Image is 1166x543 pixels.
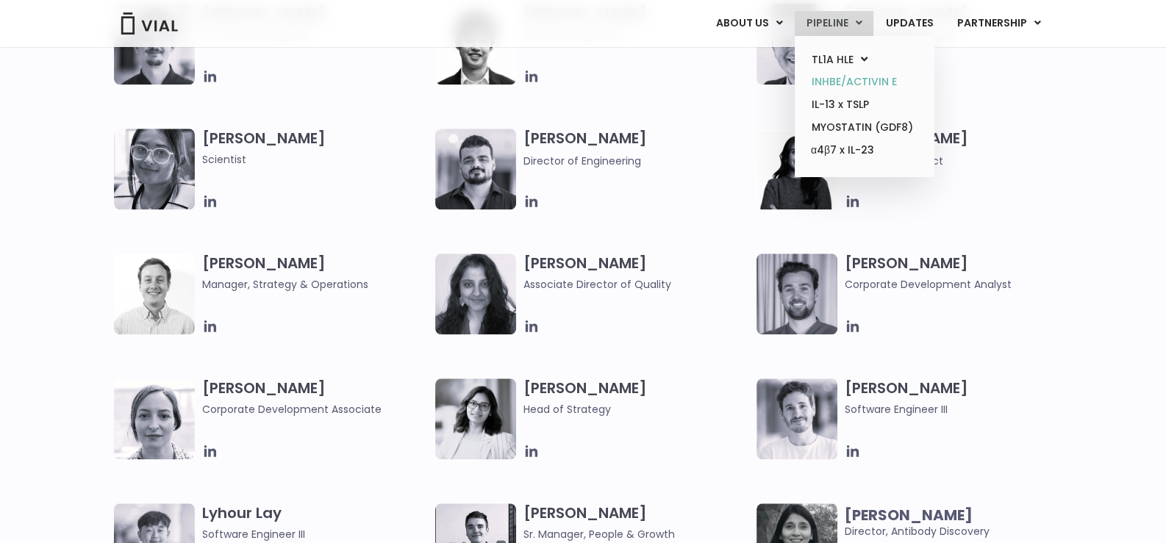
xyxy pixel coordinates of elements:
img: Image of smiling man named Thomas [757,253,837,334]
a: PARTNERSHIPMenu Toggle [945,11,1053,36]
img: Kyle Mayfield [114,253,195,334]
span: Sr. Manager, People & Growth [523,526,749,542]
a: TL1A HLEMenu Toggle [800,48,929,71]
img: Headshot of smiling man named Fran [757,378,837,459]
img: Vial Logo [120,12,179,35]
a: α4β7 x IL-23 [800,139,929,162]
img: Headshot of smiling woman named Beatrice [114,378,195,459]
h3: Lyhour Lay [202,503,428,542]
a: ABOUT USMenu Toggle [704,11,794,36]
img: Igor [435,129,516,209]
img: Headshot of smiling woman named Anjali [114,129,195,209]
h3: [PERSON_NAME] [523,503,749,542]
img: Smiling woman named Ira [757,129,837,209]
span: Corporate Development Associate [202,401,428,417]
a: MYOSTATIN (GDF8) [800,116,929,139]
img: Headshot of smiling woman named Bhavika [435,253,516,334]
h3: [PERSON_NAME] [845,253,1070,292]
h3: [PERSON_NAME] [845,129,1070,169]
h3: [PERSON_NAME] [523,378,749,417]
img: Image of smiling woman named Pree [435,378,516,459]
span: Scientist [202,151,428,168]
span: Director, Antibody Discovery [845,507,1070,539]
a: PIPELINEMenu Toggle [795,11,873,36]
span: Software Engineer III [845,401,1070,417]
span: Software Engineer III [202,526,428,542]
span: Manager, Strategy & Operations [202,276,428,292]
h3: [PERSON_NAME] [202,378,428,417]
h3: [PERSON_NAME] [202,253,428,292]
a: UPDATES [874,11,945,36]
a: IL-13 x TSLP [800,93,929,116]
a: INHBE/ACTIVIN E [800,71,929,93]
h3: [PERSON_NAME] [523,253,749,292]
span: Corporate Development Analyst [845,276,1070,292]
h3: [PERSON_NAME] [202,129,428,168]
span: Associate Director of Quality [523,276,749,292]
h3: [PERSON_NAME] [523,129,749,169]
h3: [PERSON_NAME] [845,378,1070,417]
b: [PERSON_NAME] [845,505,973,525]
span: Director of Engineering [523,154,641,168]
span: Head of Strategy [523,401,749,417]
